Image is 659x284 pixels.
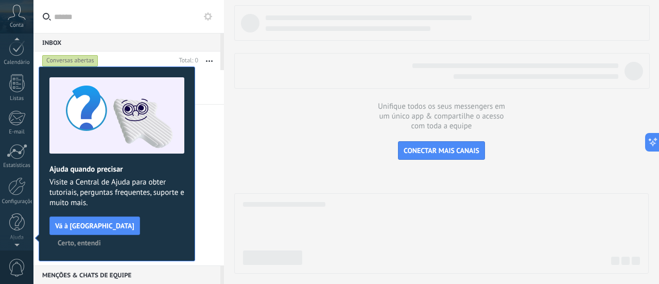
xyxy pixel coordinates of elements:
button: CONECTAR MAIS CANAIS [398,141,485,160]
div: Calendário [2,59,32,66]
div: Inbox [33,33,220,52]
button: Certo, entendi [53,235,106,250]
span: Certo, entendi [58,239,101,246]
div: Ajuda [2,235,32,241]
span: Conta [10,22,24,29]
button: Vá à [GEOGRAPHIC_DATA] [49,216,140,235]
span: Vá à [GEOGRAPHIC_DATA] [55,222,134,229]
span: Visite a Central de Ajuda para obter tutoriais, perguntas frequentes, suporte e muito mais. [49,177,184,208]
div: Estatísticas [2,162,32,169]
span: CONECTAR MAIS CANAIS [404,146,479,155]
div: Conversas abertas [42,55,98,67]
div: Total: 0 [175,56,198,66]
div: Menções & Chats de equipe [33,265,220,284]
div: Listas [2,95,32,102]
div: E-mail [2,129,32,136]
h2: Ajuda quando precisar [49,164,184,174]
div: Configurações [2,198,32,205]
